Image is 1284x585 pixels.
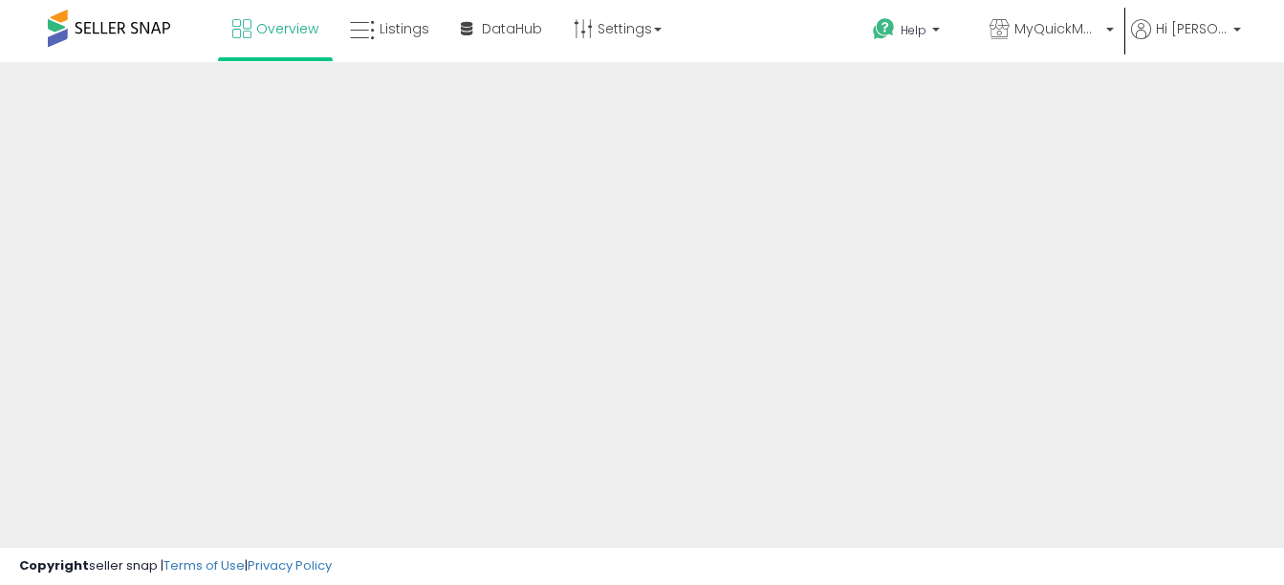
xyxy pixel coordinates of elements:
[1014,19,1100,38] span: MyQuickMart
[858,3,972,62] a: Help
[1131,19,1241,62] a: Hi [PERSON_NAME]
[19,557,332,575] div: seller snap | |
[872,17,896,41] i: Get Help
[901,22,926,38] span: Help
[256,19,318,38] span: Overview
[482,19,542,38] span: DataHub
[19,556,89,574] strong: Copyright
[1156,19,1228,38] span: Hi [PERSON_NAME]
[163,556,245,574] a: Terms of Use
[380,19,429,38] span: Listings
[248,556,332,574] a: Privacy Policy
